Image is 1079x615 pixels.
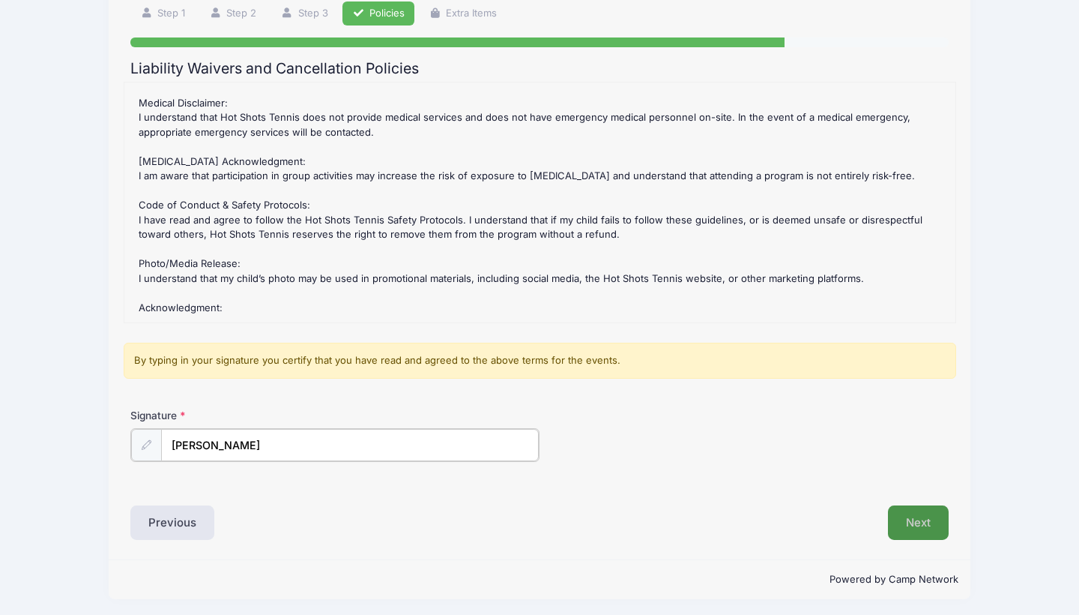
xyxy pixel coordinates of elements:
div: : Group Lesson Policy Group lessons require a full session commitment (typically 6–8 weeks). We d... [132,90,948,315]
a: Extra Items [419,1,507,26]
a: Step 1 [130,1,195,26]
label: Signature [130,408,335,423]
a: Step 2 [200,1,267,26]
h2: Liability Waivers and Cancellation Policies [130,60,949,77]
button: Next [888,505,949,540]
a: Policies [342,1,414,26]
div: By typing in your signature you certify that you have read and agreed to the above terms for the ... [124,343,956,379]
p: Powered by Camp Network [121,572,958,587]
input: Enter first and last name [161,429,539,461]
button: Previous [130,505,214,540]
a: Step 3 [271,1,338,26]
